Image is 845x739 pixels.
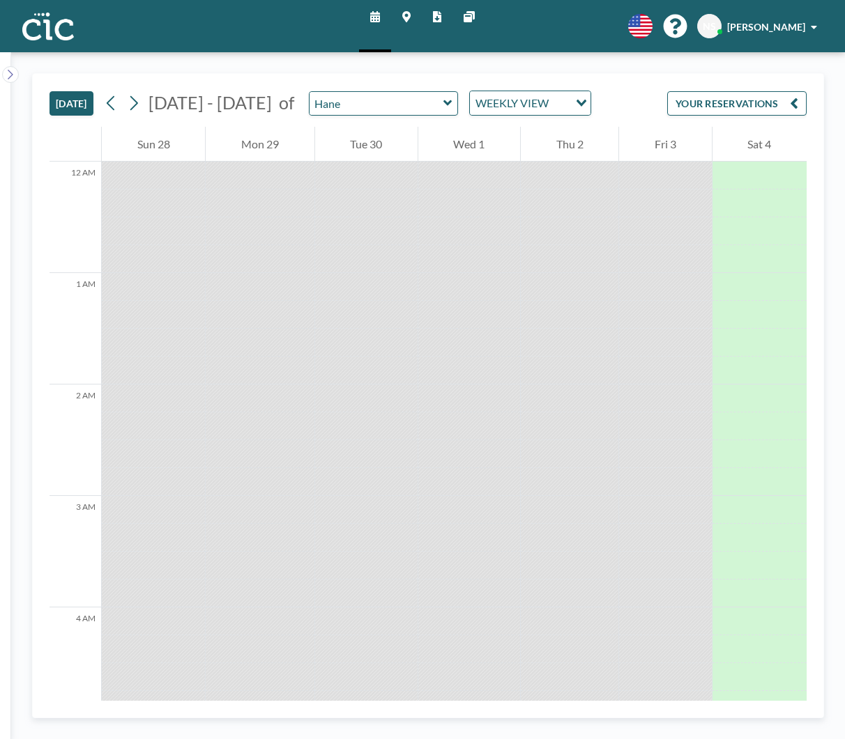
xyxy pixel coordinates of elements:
[50,162,101,273] div: 12 AM
[22,13,74,40] img: organization-logo
[703,20,716,33] span: NS
[473,94,551,112] span: WEEKLY VIEW
[418,127,520,162] div: Wed 1
[521,127,618,162] div: Thu 2
[50,607,101,719] div: 4 AM
[315,127,418,162] div: Tue 30
[149,92,272,113] span: [DATE] - [DATE]
[553,94,568,112] input: Search for option
[50,384,101,496] div: 2 AM
[50,273,101,384] div: 1 AM
[206,127,314,162] div: Mon 29
[470,91,591,115] div: Search for option
[727,21,805,33] span: [PERSON_NAME]
[310,92,443,115] input: Hane
[50,496,101,607] div: 3 AM
[102,127,205,162] div: Sun 28
[279,92,294,114] span: of
[619,127,711,162] div: Fri 3
[667,91,807,116] button: YOUR RESERVATIONS
[50,91,93,116] button: [DATE]
[713,127,807,162] div: Sat 4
